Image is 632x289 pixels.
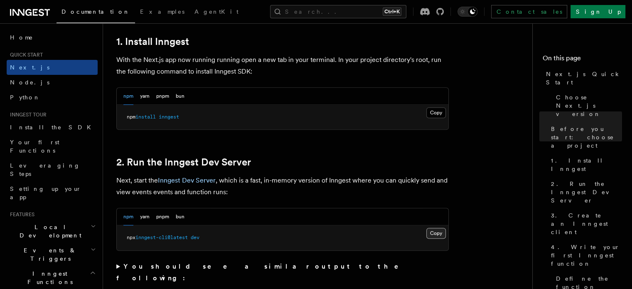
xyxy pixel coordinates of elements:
[383,7,401,16] kbd: Ctrl+K
[553,90,622,121] a: Choose Next.js version
[123,208,133,225] button: npm
[7,246,91,263] span: Events & Triggers
[116,261,449,284] summary: You should see a similar output to the following:
[548,208,622,240] a: 3. Create an Inngest client
[491,5,567,18] a: Contact sales
[127,235,135,240] span: npx
[7,243,98,266] button: Events & Triggers
[135,235,188,240] span: inngest-cli@latest
[556,93,622,118] span: Choose Next.js version
[123,88,133,105] button: npm
[158,176,216,184] a: Inngest Dev Server
[7,60,98,75] a: Next.js
[10,33,33,42] span: Home
[7,269,90,286] span: Inngest Functions
[10,185,81,200] span: Setting up your app
[7,211,34,218] span: Features
[10,162,80,177] span: Leveraging Steps
[551,211,622,236] span: 3. Create an Inngest client
[135,114,156,120] span: install
[156,88,169,105] button: pnpm
[551,156,622,173] span: 1. Install Inngest
[10,64,49,71] span: Next.js
[7,120,98,135] a: Install the SDK
[548,121,622,153] a: Before you start: choose a project
[7,158,98,181] a: Leveraging Steps
[57,2,135,23] a: Documentation
[7,30,98,45] a: Home
[140,88,150,105] button: yarn
[543,67,622,90] a: Next.js Quick Start
[426,107,446,118] button: Copy
[548,153,622,176] a: 1. Install Inngest
[116,54,449,77] p: With the Next.js app now running running open a new tab in your terminal. In your project directo...
[10,124,96,131] span: Install the SDK
[176,88,184,105] button: bun
[10,94,40,101] span: Python
[10,139,59,154] span: Your first Functions
[61,8,130,15] span: Documentation
[135,2,189,22] a: Examples
[191,235,199,240] span: dev
[159,114,179,120] span: inngest
[270,5,406,18] button: Search...Ctrl+K
[7,111,47,118] span: Inngest tour
[543,53,622,67] h4: On this page
[7,52,43,58] span: Quick start
[551,180,622,205] span: 2. Run the Inngest Dev Server
[546,70,622,86] span: Next.js Quick Start
[551,243,622,268] span: 4. Write your first Inngest function
[551,125,622,150] span: Before you start: choose a project
[116,262,410,282] strong: You should see a similar output to the following:
[127,114,135,120] span: npm
[571,5,625,18] a: Sign Up
[426,228,446,239] button: Copy
[156,208,169,225] button: pnpm
[194,8,239,15] span: AgentKit
[140,8,184,15] span: Examples
[189,2,243,22] a: AgentKit
[10,79,49,86] span: Node.js
[140,208,150,225] button: yarn
[457,7,477,17] button: Toggle dark mode
[7,135,98,158] a: Your first Functions
[7,75,98,90] a: Node.js
[116,36,189,47] a: 1. Install Inngest
[7,181,98,205] a: Setting up your app
[7,223,91,240] span: Local Development
[7,220,98,243] button: Local Development
[116,156,251,168] a: 2. Run the Inngest Dev Server
[116,175,449,198] p: Next, start the , which is a fast, in-memory version of Inngest where you can quickly send and vi...
[7,90,98,105] a: Python
[176,208,184,225] button: bun
[548,176,622,208] a: 2. Run the Inngest Dev Server
[548,240,622,271] a: 4. Write your first Inngest function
